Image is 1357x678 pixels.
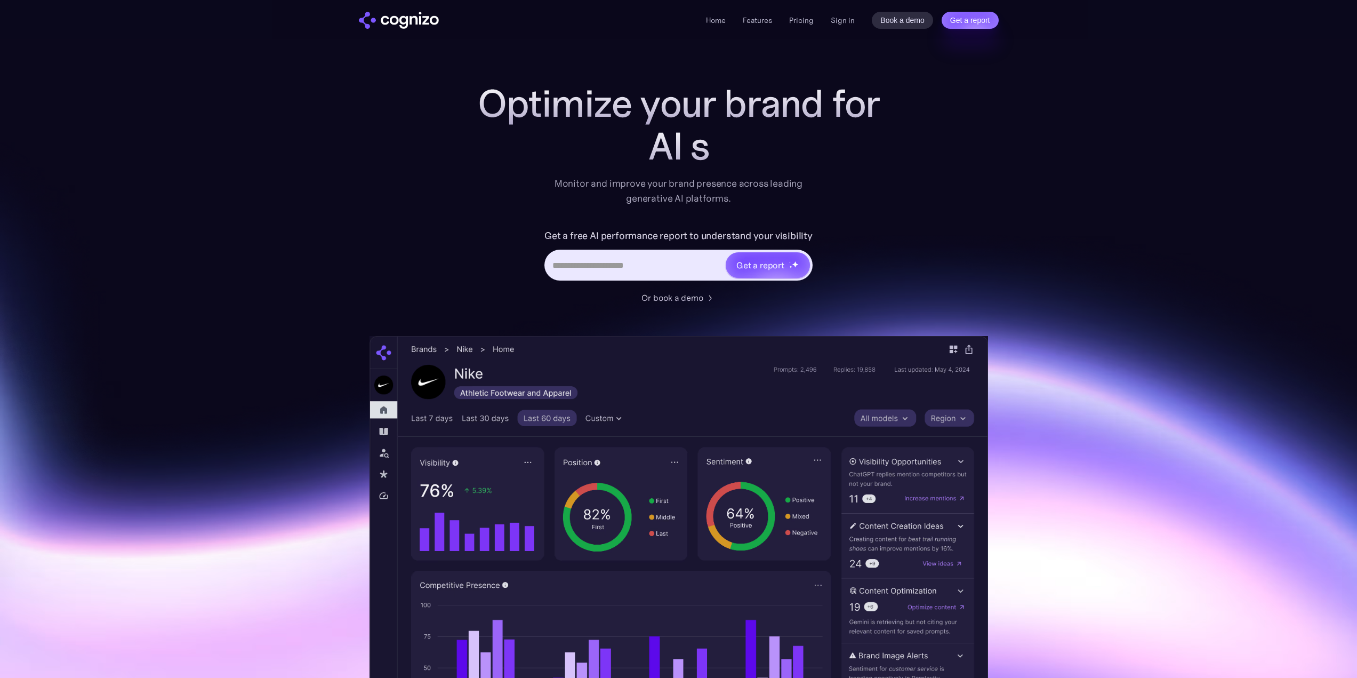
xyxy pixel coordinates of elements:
img: star [789,265,793,269]
a: Get a reportstarstarstar [725,251,811,279]
label: Get a free AI performance report to understand your visibility [544,227,813,244]
img: star [789,261,791,263]
img: cognizo logo [359,12,439,29]
div: Get a report [736,259,784,272]
a: Sign in [831,14,855,27]
a: home [359,12,439,29]
h1: Optimize your brand for [465,82,892,125]
a: Pricing [789,15,814,25]
a: Or book a demo [641,291,716,304]
a: Get a report [942,12,999,29]
a: Features [743,15,772,25]
form: Hero URL Input Form [544,227,813,286]
div: AI s [465,125,892,167]
a: Book a demo [872,12,933,29]
a: Home [706,15,726,25]
div: Monitor and improve your brand presence across leading generative AI platforms. [548,176,810,206]
div: Or book a demo [641,291,703,304]
img: star [792,261,799,268]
